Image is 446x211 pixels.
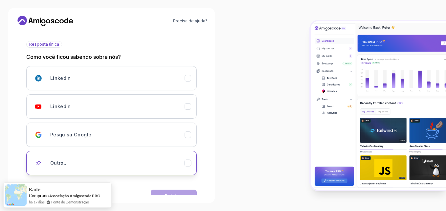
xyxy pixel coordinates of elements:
a: Associação Amigoscode PRO [49,193,100,199]
h3: LinkedIn [50,75,71,82]
a: Fonte de Demonstração [51,199,89,205]
button: LinkedIn [26,66,197,90]
span: Resposta única [29,42,59,47]
h3: Pesquisa Google [50,131,91,138]
span: Kade [29,187,40,192]
a: Home link [16,16,75,26]
h3: Linkedin [50,103,71,110]
p: Como você ficou sabendo sobre nós? [26,53,197,61]
span: há 17 dias [29,199,45,205]
h3: Outro... [50,160,68,166]
button: Pesquisa Google [26,123,197,147]
button: Próximo [151,190,197,203]
a: Precisa de ajuda? [173,18,207,24]
button: Linkedin [26,94,197,119]
img: imagem de notificação de prova social provesource [5,184,27,206]
span: Comprado [29,193,49,198]
div: Próximo [165,193,183,199]
button: Outro... [26,151,197,175]
img: Painel do Amigoscode [311,21,446,190]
